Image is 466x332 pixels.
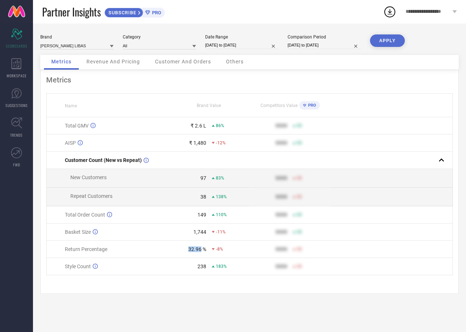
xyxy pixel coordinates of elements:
[216,264,227,269] span: 183%
[6,43,27,49] span: SCORECARDS
[306,103,316,108] span: PRO
[65,140,76,146] span: AISP
[216,194,227,199] span: 138%
[370,34,405,47] button: APPLY
[70,193,112,199] span: Repeat Customers
[197,263,206,269] div: 238
[275,212,287,218] div: 9999
[216,123,224,128] span: 86%
[10,132,23,138] span: TRENDS
[7,73,27,78] span: WORKSPACE
[297,176,302,181] span: 50
[40,34,114,40] div: Brand
[5,103,28,108] span: SUGGESTIONS
[205,34,278,40] div: Date Range
[275,175,287,181] div: 9999
[13,162,20,167] span: FWD
[260,103,297,108] span: Competitors Value
[70,174,107,180] span: New Customers
[275,123,287,129] div: 9999
[104,6,165,18] a: SUBSCRIBEPRO
[200,194,206,200] div: 38
[188,246,206,252] div: 32.96 %
[65,263,91,269] span: Style Count
[297,212,302,217] span: 50
[150,10,161,15] span: PRO
[65,246,107,252] span: Return Percentage
[216,212,227,217] span: 110%
[51,59,71,64] span: Metrics
[189,140,206,146] div: ₹ 1,480
[105,10,138,15] span: SUBSCRIBE
[297,194,302,199] span: 50
[197,212,206,218] div: 149
[65,212,105,218] span: Total Order Count
[216,229,226,235] span: -11%
[65,157,142,163] span: Customer Count (New vs Repeat)
[297,123,302,128] span: 50
[275,246,287,252] div: 9999
[216,176,224,181] span: 83%
[65,123,89,129] span: Total GMV
[65,103,77,108] span: Name
[216,247,223,252] span: -8%
[193,229,206,235] div: 1,744
[65,229,91,235] span: Basket Size
[275,140,287,146] div: 9999
[275,229,287,235] div: 9999
[297,229,302,235] span: 50
[288,34,361,40] div: Comparison Period
[200,175,206,181] div: 97
[216,140,226,145] span: -12%
[297,264,302,269] span: 50
[226,59,244,64] span: Others
[191,123,206,129] div: ₹ 2.6 L
[155,59,211,64] span: Customer And Orders
[275,263,287,269] div: 9999
[383,5,396,18] div: Open download list
[123,34,196,40] div: Category
[197,103,221,108] span: Brand Value
[297,140,302,145] span: 50
[46,75,453,84] div: Metrics
[205,41,278,49] input: Select date range
[42,4,101,19] span: Partner Insights
[288,41,361,49] input: Select comparison period
[86,59,140,64] span: Revenue And Pricing
[297,247,302,252] span: 50
[275,194,287,200] div: 9999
